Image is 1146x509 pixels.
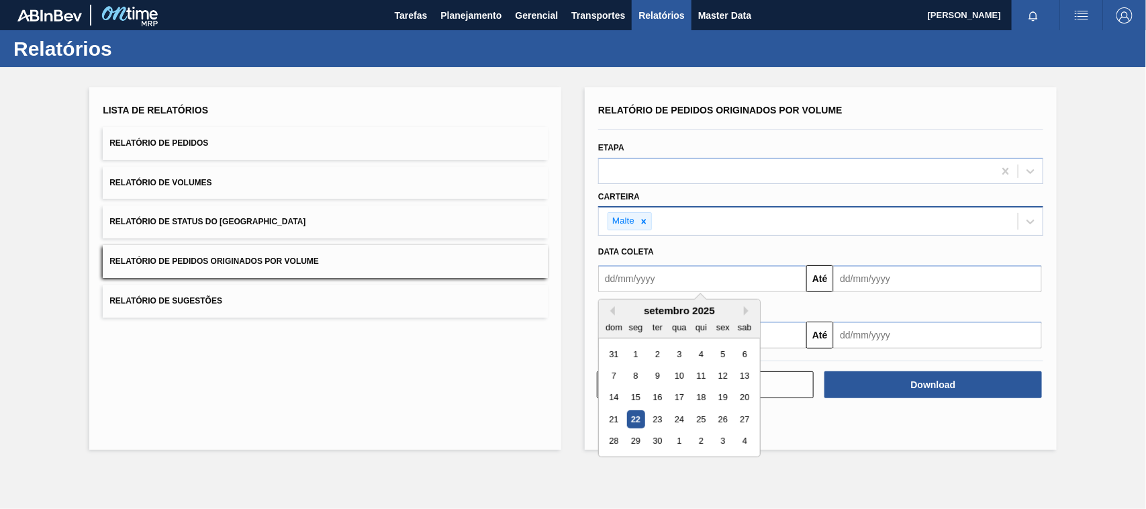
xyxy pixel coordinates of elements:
[833,265,1041,292] input: dd/mm/yyyy
[698,7,751,24] span: Master Data
[736,410,754,428] div: Choose sábado, 27 de setembro de 2025
[603,343,755,452] div: month 2025-09
[627,410,645,428] div: Choose segunda-feira, 22 de setembro de 2025
[670,432,688,451] div: Choose quarta-feira, 1 de outubro de 2025
[395,7,428,24] span: Tarefas
[598,265,806,292] input: dd/mm/yyyy
[103,167,548,199] button: Relatório de Volumes
[605,345,623,363] div: Choose domingo, 31 de agosto de 2025
[670,410,688,428] div: Choose quarta-feira, 24 de setembro de 2025
[1116,7,1133,24] img: Logout
[109,296,222,306] span: Relatório de Sugestões
[440,7,502,24] span: Planejamento
[598,143,624,152] label: Etapa
[17,9,82,21] img: TNhmsLtSVTkK8tSr43FrP2fwEKptu5GPRR3wAAAABJRU5ErkJggg==
[744,306,753,316] button: Next Month
[605,318,623,336] div: dom
[692,367,710,385] div: Choose quinta-feira, 11 de setembro de 2025
[670,389,688,407] div: Choose quarta-feira, 17 de setembro de 2025
[670,318,688,336] div: qua
[649,389,667,407] div: Choose terça-feira, 16 de setembro de 2025
[109,257,319,266] span: Relatório de Pedidos Originados por Volume
[824,371,1041,398] button: Download
[806,322,833,349] button: Até
[571,7,625,24] span: Transportes
[649,432,667,451] div: Choose terça-feira, 30 de setembro de 2025
[598,192,640,201] label: Carteira
[13,41,252,56] h1: Relatórios
[599,305,760,316] div: setembro 2025
[606,306,615,316] button: Previous Month
[627,345,645,363] div: Choose segunda-feira, 1 de setembro de 2025
[638,7,684,24] span: Relatórios
[605,410,623,428] div: Choose domingo, 21 de setembro de 2025
[103,245,548,278] button: Relatório de Pedidos Originados por Volume
[627,318,645,336] div: seg
[627,389,645,407] div: Choose segunda-feira, 15 de setembro de 2025
[692,318,710,336] div: qui
[605,367,623,385] div: Choose domingo, 7 de setembro de 2025
[692,389,710,407] div: Choose quinta-feira, 18 de setembro de 2025
[833,322,1041,349] input: dd/mm/yyyy
[649,410,667,428] div: Choose terça-feira, 23 de setembro de 2025
[670,345,688,363] div: Choose quarta-feira, 3 de setembro de 2025
[103,127,548,160] button: Relatório de Pedidos
[1012,6,1055,25] button: Notificações
[714,389,732,407] div: Choose sexta-feira, 19 de setembro de 2025
[103,205,548,238] button: Relatório de Status do [GEOGRAPHIC_DATA]
[736,345,754,363] div: Choose sábado, 6 de setembro de 2025
[1073,7,1090,24] img: userActions
[605,432,623,451] div: Choose domingo, 28 de setembro de 2025
[736,389,754,407] div: Choose sábado, 20 de setembro de 2025
[649,367,667,385] div: Choose terça-feira, 9 de setembro de 2025
[649,318,667,336] div: ter
[627,432,645,451] div: Choose segunda-feira, 29 de setembro de 2025
[109,178,211,187] span: Relatório de Volumes
[608,213,636,230] div: Malte
[649,345,667,363] div: Choose terça-feira, 2 de setembro de 2025
[109,138,208,148] span: Relatório de Pedidos
[736,432,754,451] div: Choose sábado, 4 de outubro de 2025
[103,105,208,115] span: Lista de Relatórios
[714,367,732,385] div: Choose sexta-feira, 12 de setembro de 2025
[692,410,710,428] div: Choose quinta-feira, 25 de setembro de 2025
[516,7,559,24] span: Gerencial
[627,367,645,385] div: Choose segunda-feira, 8 de setembro de 2025
[714,432,732,451] div: Choose sexta-feira, 3 de outubro de 2025
[598,105,843,115] span: Relatório de Pedidos Originados por Volume
[605,389,623,407] div: Choose domingo, 14 de setembro de 2025
[736,367,754,385] div: Choose sábado, 13 de setembro de 2025
[597,371,814,398] button: Limpar
[714,318,732,336] div: sex
[736,318,754,336] div: sab
[103,285,548,318] button: Relatório de Sugestões
[109,217,305,226] span: Relatório de Status do [GEOGRAPHIC_DATA]
[670,367,688,385] div: Choose quarta-feira, 10 de setembro de 2025
[714,410,732,428] div: Choose sexta-feira, 26 de setembro de 2025
[806,265,833,292] button: Até
[692,345,710,363] div: Choose quinta-feira, 4 de setembro de 2025
[714,345,732,363] div: Choose sexta-feira, 5 de setembro de 2025
[692,432,710,451] div: Choose quinta-feira, 2 de outubro de 2025
[598,247,654,257] span: Data coleta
